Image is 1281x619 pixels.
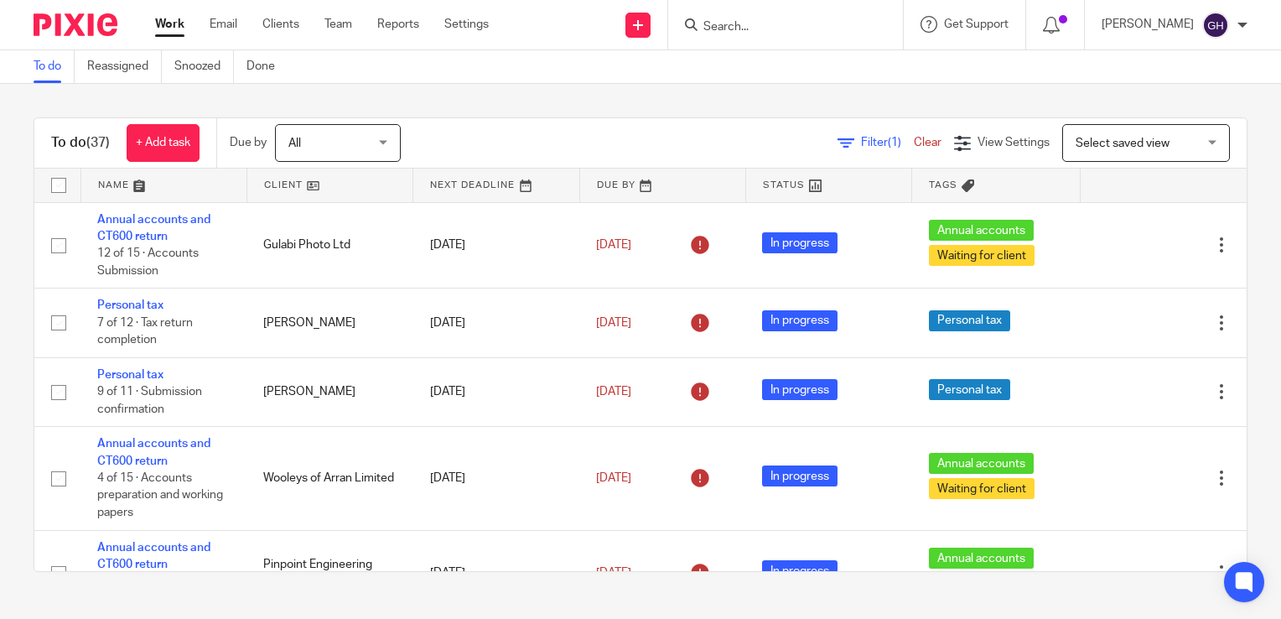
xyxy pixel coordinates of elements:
[324,16,352,33] a: Team
[762,466,838,486] span: In progress
[413,530,579,616] td: [DATE]
[702,20,853,35] input: Search
[97,214,210,242] a: Annual accounts and CT600 return
[1076,138,1169,149] span: Select saved view
[762,560,838,581] span: In progress
[861,137,914,148] span: Filter
[596,317,631,329] span: [DATE]
[596,567,631,579] span: [DATE]
[929,310,1010,331] span: Personal tax
[596,472,631,484] span: [DATE]
[929,478,1035,499] span: Waiting for client
[944,18,1009,30] span: Get Support
[230,134,267,151] p: Due by
[246,427,412,530] td: Wooleys of Arran Limited
[288,138,301,149] span: All
[929,180,957,190] span: Tags
[97,438,210,466] a: Annual accounts and CT600 return
[413,202,579,289] td: [DATE]
[210,16,237,33] a: Email
[262,16,299,33] a: Clients
[86,136,110,149] span: (37)
[413,357,579,426] td: [DATE]
[762,310,838,331] span: In progress
[97,299,163,311] a: Personal tax
[762,232,838,253] span: In progress
[155,16,184,33] a: Work
[97,542,210,570] a: Annual accounts and CT600 return
[127,124,200,162] a: + Add task
[929,453,1034,474] span: Annual accounts
[51,134,110,152] h1: To do
[246,530,412,616] td: Pinpoint Engineering Limited
[978,137,1050,148] span: View Settings
[97,247,199,277] span: 12 of 15 · Accounts Submission
[246,289,412,357] td: [PERSON_NAME]
[97,472,223,518] span: 4 of 15 · Accounts preparation and working papers
[888,137,901,148] span: (1)
[246,50,288,83] a: Done
[762,379,838,400] span: In progress
[174,50,234,83] a: Snoozed
[97,386,202,415] span: 9 of 11 · Submission confirmation
[1102,16,1194,33] p: [PERSON_NAME]
[596,386,631,398] span: [DATE]
[34,13,117,36] img: Pixie
[246,202,412,289] td: Gulabi Photo Ltd
[929,548,1034,569] span: Annual accounts
[87,50,162,83] a: Reassigned
[377,16,419,33] a: Reports
[929,220,1034,241] span: Annual accounts
[97,369,163,381] a: Personal tax
[97,317,193,346] span: 7 of 12 · Tax return completion
[929,379,1010,400] span: Personal tax
[413,427,579,530] td: [DATE]
[596,239,631,251] span: [DATE]
[929,245,1035,266] span: Waiting for client
[246,357,412,426] td: [PERSON_NAME]
[413,289,579,357] td: [DATE]
[34,50,75,83] a: To do
[1202,12,1229,39] img: svg%3E
[914,137,941,148] a: Clear
[444,16,489,33] a: Settings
